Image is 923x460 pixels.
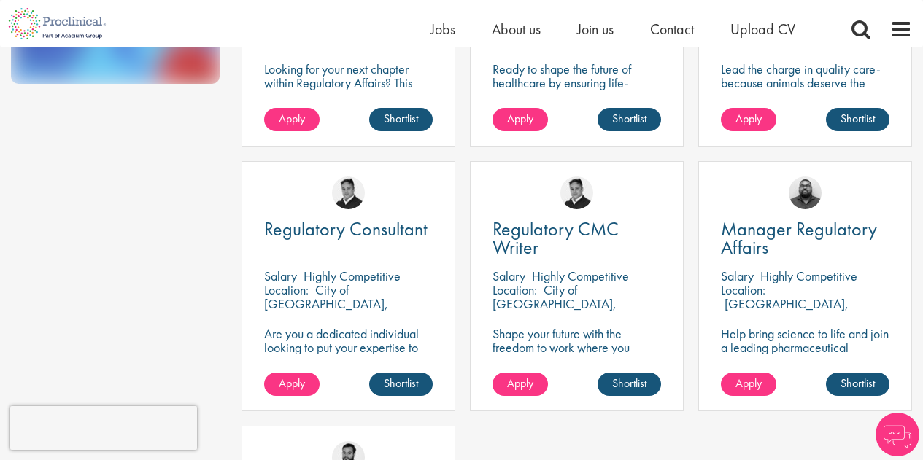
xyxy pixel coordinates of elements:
[492,20,541,39] a: About us
[10,406,197,450] iframe: reCAPTCHA
[264,373,320,396] a: Apply
[721,327,889,396] p: Help bring science to life and join a leading pharmaceutical company to play a key role in delive...
[264,327,433,410] p: Are you a dedicated individual looking to put your expertise to work fully flexibly in a remote p...
[721,220,889,257] a: Manager Regulatory Affairs
[493,268,525,284] span: Salary
[493,281,537,298] span: Location:
[532,268,629,284] p: Highly Competitive
[493,327,661,382] p: Shape your future with the freedom to work where you thrive! Join our client in this fully remote...
[721,268,754,284] span: Salary
[721,373,776,396] a: Apply
[721,281,765,298] span: Location:
[735,111,762,126] span: Apply
[279,375,305,391] span: Apply
[721,217,877,260] span: Manager Regulatory Affairs
[876,413,919,456] img: Chatbot
[598,373,661,396] a: Shortlist
[730,20,795,39] a: Upload CV
[735,375,762,391] span: Apply
[493,108,548,131] a: Apply
[507,111,533,126] span: Apply
[577,20,614,39] a: Join us
[369,373,433,396] a: Shortlist
[598,108,661,131] a: Shortlist
[721,108,776,131] a: Apply
[332,176,365,209] img: Peter Duvall
[826,108,889,131] a: Shortlist
[369,108,433,131] a: Shortlist
[264,220,433,238] a: Regulatory Consultant
[721,62,889,104] p: Lead the charge in quality care-because animals deserve the best.
[493,62,661,159] p: Ready to shape the future of healthcare by ensuring life-changing treatments meet global regulato...
[789,176,822,209] img: Ashley Bennett
[493,220,661,257] a: Regulatory CMC Writer
[264,217,428,241] span: Regulatory Consultant
[493,217,619,260] span: Regulatory CMC Writer
[826,373,889,396] a: Shortlist
[493,281,617,326] p: City of [GEOGRAPHIC_DATA], [GEOGRAPHIC_DATA]
[264,281,309,298] span: Location:
[650,20,694,39] a: Contact
[264,281,388,326] p: City of [GEOGRAPHIC_DATA], [GEOGRAPHIC_DATA]
[721,295,849,326] p: [GEOGRAPHIC_DATA], [GEOGRAPHIC_DATA]
[279,111,305,126] span: Apply
[430,20,455,39] a: Jobs
[264,268,297,284] span: Salary
[264,62,433,131] p: Looking for your next chapter within Regulatory Affairs? This position leading projects and worki...
[264,108,320,131] a: Apply
[760,268,857,284] p: Highly Competitive
[493,373,548,396] a: Apply
[560,176,593,209] img: Peter Duvall
[507,375,533,391] span: Apply
[304,268,401,284] p: Highly Competitive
